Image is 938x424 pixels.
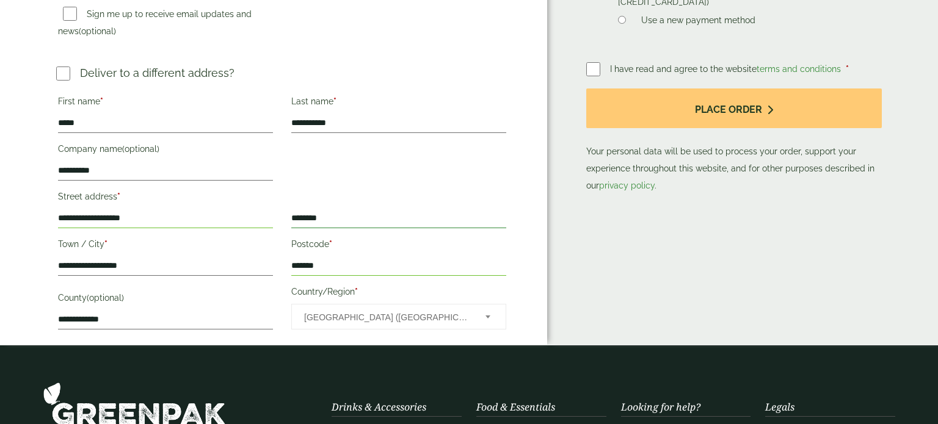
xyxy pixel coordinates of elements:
[122,144,159,154] span: (optional)
[291,235,506,256] label: Postcode
[87,293,124,303] span: (optional)
[355,287,358,296] abbr: required
[304,304,469,330] span: United Kingdom (UK)
[329,239,332,249] abbr: required
[117,192,120,201] abbr: required
[104,239,107,249] abbr: required
[586,88,882,128] button: Place order
[58,140,273,161] label: Company name
[291,304,506,329] span: Country/Region
[757,64,841,74] a: terms and conditions
[846,64,849,74] abbr: required
[599,181,655,190] a: privacy policy
[610,64,843,74] span: I have read and agree to the website
[58,9,252,40] label: Sign me up to receive email updates and news
[58,289,273,310] label: County
[291,93,506,113] label: Last name
[79,26,116,36] span: (optional)
[636,15,760,29] label: Use a new payment method
[63,7,77,21] input: Sign me up to receive email updates and news(optional)
[586,88,882,194] p: Your personal data will be used to process your order, support your experience throughout this we...
[58,235,273,256] label: Town / City
[80,65,234,81] p: Deliver to a different address?
[333,96,336,106] abbr: required
[291,283,506,304] label: Country/Region
[100,96,103,106] abbr: required
[58,188,273,209] label: Street address
[58,93,273,113] label: First name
